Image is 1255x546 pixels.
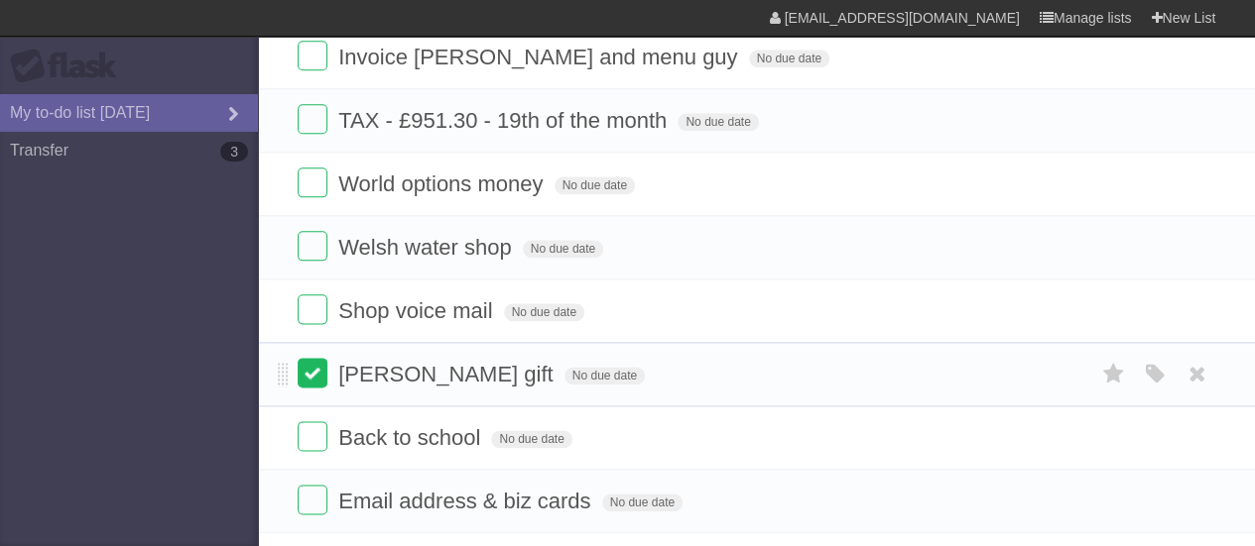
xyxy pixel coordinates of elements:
[555,176,635,194] span: No due date
[1094,358,1132,390] label: Star task
[298,485,327,514] label: Done
[298,421,327,451] label: Done
[298,294,327,324] label: Done
[298,167,327,197] label: Done
[338,108,672,133] span: TAX - £951.30 - 19th of the month
[678,113,758,131] span: No due date
[565,367,645,384] span: No due date
[602,493,683,511] span: No due date
[338,362,558,386] span: [PERSON_NAME] gift
[298,358,327,387] label: Done
[338,298,497,323] span: Shop voice mail
[523,240,603,258] span: No due date
[298,41,327,70] label: Done
[298,231,327,261] label: Done
[491,430,571,448] span: No due date
[338,235,516,260] span: Welsh water shop
[338,489,595,513] span: Email address & biz cards
[338,171,548,196] span: World options money
[338,425,485,450] span: Back to school
[10,49,129,84] div: Flask
[504,303,584,321] span: No due date
[298,104,327,134] label: Done
[220,142,248,162] b: 3
[338,45,742,69] span: Invoice [PERSON_NAME] and menu guy
[749,50,829,67] span: No due date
